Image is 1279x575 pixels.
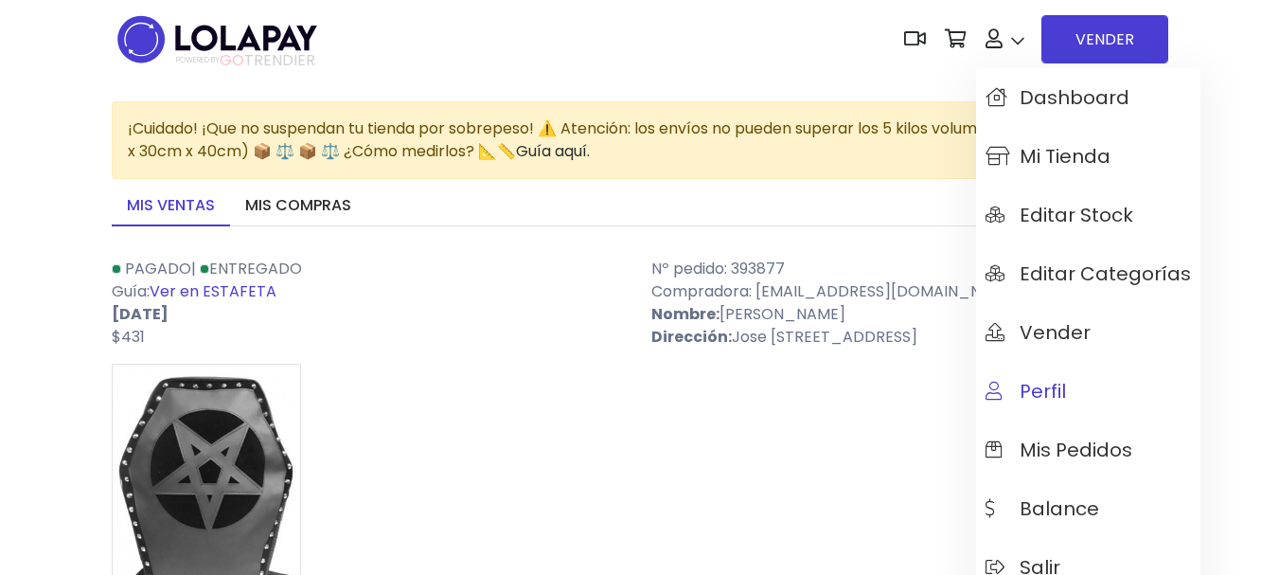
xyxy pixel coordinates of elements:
a: Dashboard [976,68,1200,127]
span: ¡Cuidado! ¡Que no suspendan tu tienda por sobrepeso! ⚠️ Atención: los envíos no pueden superar lo... [128,117,1145,162]
span: Balance [986,498,1099,519]
a: Perfil [976,362,1200,421]
span: GO [220,49,244,71]
span: Mi tienda [986,146,1110,167]
img: logo [112,9,323,69]
a: Mis ventas [112,187,230,226]
p: Jose [STREET_ADDRESS] [651,326,1168,349]
span: Dashboard [986,87,1129,108]
span: Pagado [125,258,191,279]
p: [DATE] [112,303,629,326]
a: Entregado [200,258,302,279]
span: $431 [112,326,145,348]
a: Editar Stock [976,186,1200,244]
span: Vender [986,322,1091,343]
a: Mi tienda [976,127,1200,186]
div: | Guía: [100,258,640,349]
p: Compradora: [EMAIL_ADDRESS][DOMAIN_NAME] [651,280,1168,303]
strong: Nombre: [651,303,719,325]
span: Editar Stock [986,205,1133,225]
span: POWERED BY [176,55,220,65]
a: Guía aquí. [516,140,590,162]
a: VENDER [1041,15,1168,63]
a: Ver en ESTAFETA [150,280,276,302]
a: Mis compras [230,187,366,226]
p: [PERSON_NAME] [651,303,1168,326]
span: Editar Categorías [986,263,1191,284]
a: Balance [976,479,1200,538]
a: Vender [976,303,1200,362]
p: Nº pedido: 393877 [651,258,1168,280]
a: Editar Categorías [976,244,1200,303]
span: Perfil [986,381,1066,402]
strong: Dirección: [651,326,732,348]
span: TRENDIER [176,52,315,69]
a: Mis pedidos [976,421,1200,479]
span: Mis pedidos [986,440,1132,460]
